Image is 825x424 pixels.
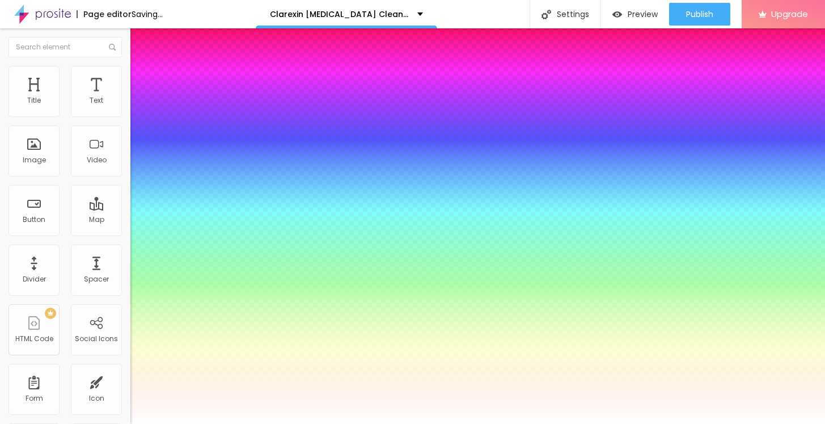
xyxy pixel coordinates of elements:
span: Preview [628,10,658,19]
div: Form [26,394,43,402]
img: Icone [109,44,116,51]
div: Spacer [84,275,109,283]
span: Publish [686,10,713,19]
div: Title [27,96,41,104]
div: Video [87,156,107,164]
div: Divider [23,275,46,283]
span: Upgrade [771,9,808,19]
div: Social Icons [75,335,118,343]
input: Search element [9,37,122,57]
p: Clarexin [MEDICAL_DATA] Cleanse™ [GEOGRAPHIC_DATA]: Safe, Natural Detox for Parasites and Eggs [270,10,409,18]
img: view-1.svg [612,10,622,19]
button: Preview [601,3,669,26]
div: Saving... [132,10,163,18]
div: Icon [89,394,104,402]
div: Text [90,96,103,104]
div: Page editor [77,10,132,18]
div: Map [89,216,104,224]
div: HTML Code [15,335,53,343]
div: Image [23,156,46,164]
div: Button [23,216,45,224]
button: Publish [669,3,730,26]
img: Icone [541,10,551,19]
